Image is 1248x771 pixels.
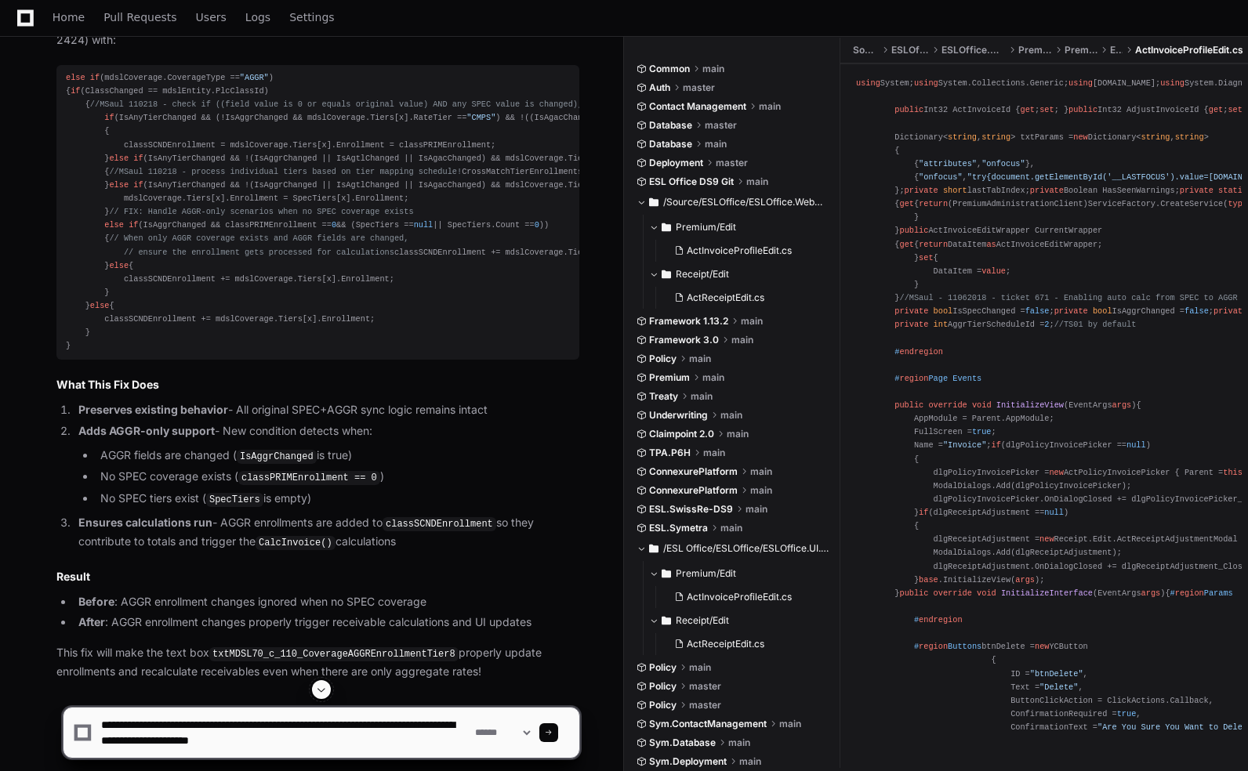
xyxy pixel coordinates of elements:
[981,132,1010,142] span: string
[466,113,495,122] span: "CMPS"
[649,371,690,384] span: Premium
[1112,400,1132,410] span: args
[919,253,933,262] span: set
[90,73,100,82] span: if
[746,176,768,188] span: main
[899,240,913,249] span: get
[96,468,579,487] li: No SPEC coverage exists ( )
[894,306,928,316] span: private
[1054,320,1137,329] span: //TS01 by default
[78,403,228,416] strong: Preserves existing behavior
[914,615,963,624] span: #
[96,447,579,465] li: AGGR fields are changed ( is true)
[649,428,714,440] span: Claimpoint 2.0
[1209,105,1223,114] span: get
[919,575,938,585] span: base
[1039,105,1054,114] span: set
[981,159,1025,168] span: "onfocus"
[750,465,772,478] span: main
[746,503,767,516] span: main
[1110,44,1123,56] span: Edit
[56,644,579,680] p: This fix will make the text box properly update enrollments and recalculate receivables even when...
[649,193,658,212] svg: Directory
[637,190,829,215] button: /Source/ESLOffice/ESLOffice.WebUI/Premium
[919,159,977,168] span: "attributes"
[649,409,708,422] span: Underwriting
[1214,306,1247,316] span: private
[687,291,764,304] span: ActReceiptEdit.cs
[705,119,737,132] span: master
[1228,105,1242,114] span: set
[914,642,981,651] span: # Buttons
[649,119,692,132] span: Database
[899,226,928,235] span: public
[1180,186,1214,195] span: private
[856,78,880,88] span: using
[1175,132,1204,142] span: string
[1018,44,1051,56] span: Premium
[1223,468,1243,477] span: this
[649,138,692,150] span: Database
[78,615,105,628] strong: After
[716,157,748,169] span: master
[899,588,1165,598] span: ( )
[676,614,729,627] span: Receipt/Edit
[894,374,981,383] span: # Page Events
[986,240,996,249] span: as
[943,186,967,195] span: short
[1141,588,1161,598] span: args
[977,588,996,598] span: void
[934,320,948,329] span: int
[676,221,736,233] span: Premium/Edit
[133,154,143,163] span: if
[1001,588,1093,598] span: InitializeInterface
[934,306,953,316] span: bool
[668,240,819,262] button: ActInvoiceProfileEdit.cs
[133,180,143,190] span: if
[649,661,677,674] span: Policy
[676,268,729,281] span: Receipt/Edit
[853,44,879,56] span: Source
[663,196,829,208] span: /Source/ESLOffice/ESLOffice.WebUI/Premium
[74,401,579,419] li: - All original SPEC+AGGR sync logic remains intact
[1185,306,1209,316] span: false
[90,100,868,109] span: //MSaul 110218 - check if ((field value is 0 or equals original value) AND any SPEC value is chan...
[720,522,742,534] span: main
[74,614,579,632] li: : AGGR enrollment changes properly trigger receivable calculations and UI updates
[245,13,270,22] span: Logs
[90,301,110,310] span: else
[996,400,1064,410] span: InitializeView
[750,484,772,497] span: main
[649,608,829,633] button: Receipt/Edit
[237,450,317,464] code: IsAggrChanged
[649,334,719,346] span: Framework 3.0
[683,81,715,94] span: master
[1097,588,1160,598] span: EventArgs
[649,539,658,558] svg: Directory
[649,262,829,287] button: Receipt/Edit
[109,180,129,190] span: else
[1068,105,1097,114] span: public
[1175,588,1204,598] span: region
[662,564,671,583] svg: Directory
[649,81,670,94] span: Auth
[78,516,212,529] strong: Ensures calculations run
[649,522,708,534] span: ESL.Symetra
[649,484,738,497] span: ConnexurePlatform
[948,132,977,142] span: string
[103,13,176,22] span: Pull Requests
[414,220,434,230] span: null
[689,353,711,365] span: main
[741,315,763,328] span: main
[1093,306,1112,316] span: bool
[894,320,928,329] span: private
[1044,508,1064,517] span: null
[74,422,579,508] li: - New condition detects when:
[649,63,690,75] span: Common
[383,517,496,531] code: classSCNDEnrollment
[919,508,928,517] span: if
[66,73,85,82] span: else
[687,591,792,603] span: ActInvoiceProfileEdit.cs
[289,13,334,22] span: Settings
[928,400,967,410] span: override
